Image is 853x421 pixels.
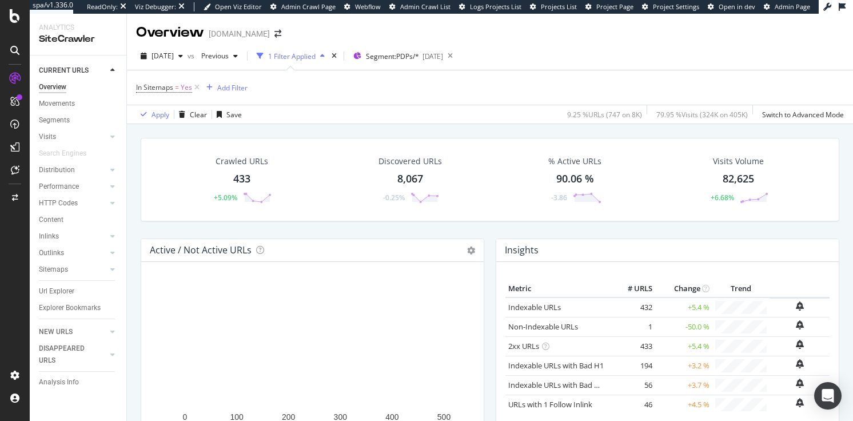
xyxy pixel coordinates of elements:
div: Overview [136,23,204,42]
td: +5.4 % [655,297,712,317]
span: Admin Crawl List [400,2,451,11]
span: Logs Projects List [470,2,521,11]
a: HTTP Codes [39,197,107,209]
a: Admin Crawl List [389,2,451,11]
i: Options [467,247,475,255]
a: CURRENT URLS [39,65,107,77]
div: DISAPPEARED URLS [39,343,97,367]
button: [DATE] [136,47,188,65]
div: Search Engines [39,148,86,160]
h4: Insights [505,243,539,258]
div: Segments [39,114,70,126]
th: Metric [505,280,609,297]
h4: Active / Not Active URLs [150,243,252,258]
div: bell-plus [796,320,804,329]
span: 2025 Aug. 10th [152,51,174,61]
div: 82,625 [723,172,754,186]
a: Performance [39,181,107,193]
div: Explorer Bookmarks [39,302,101,314]
div: bell-plus [796,340,804,349]
div: Content [39,214,63,226]
div: ReadOnly: [87,2,118,11]
div: 8,067 [397,172,423,186]
div: [DATE] [422,51,443,61]
span: Admin Crawl Page [281,2,336,11]
div: Apply [152,110,169,120]
div: Save [226,110,242,120]
span: Yes [181,80,192,96]
div: Distribution [39,164,75,176]
div: 79.95 % Visits ( 324K on 405K ) [656,110,748,120]
button: Segment:PDPs/*[DATE] [349,47,443,65]
div: Performance [39,181,79,193]
a: Project Settings [642,2,699,11]
a: Distribution [39,164,107,176]
div: Crawled URLs [216,156,268,167]
div: Sitemaps [39,264,68,276]
td: +3.2 % [655,356,712,375]
a: DISAPPEARED URLS [39,343,107,367]
td: 432 [609,297,655,317]
div: Switch to Advanced Mode [762,110,844,120]
span: In Sitemaps [136,82,173,92]
a: Open in dev [708,2,755,11]
div: Open Intercom Messenger [814,382,842,410]
div: Url Explorer [39,285,74,297]
div: bell-plus [796,379,804,388]
button: Add Filter [202,81,248,94]
a: Visits [39,131,107,143]
td: 56 [609,375,655,395]
div: % Active URLs [548,156,601,167]
div: -3.86 [551,193,567,202]
a: Admin Page [764,2,810,11]
button: Previous [197,47,242,65]
a: Sitemaps [39,264,107,276]
a: Analysis Info [39,376,118,388]
td: +5.4 % [655,336,712,356]
a: 2xx URLs [508,341,539,351]
div: Analytics [39,23,117,33]
div: arrow-right-arrow-left [274,30,281,38]
a: Inlinks [39,231,107,243]
div: 9.25 % URLs ( 747 on 8K ) [567,110,642,120]
div: Clear [190,110,207,120]
span: Previous [197,51,229,61]
a: URLs with 1 Follow Inlink [508,399,592,410]
div: [DOMAIN_NAME] [209,28,270,39]
a: Open Viz Editor [204,2,262,11]
a: Content [39,214,118,226]
span: Segment: PDPs/* [366,51,419,61]
div: -0.25% [383,193,405,202]
div: bell-plus [796,398,804,407]
div: bell-plus [796,301,804,311]
div: Visits [39,131,56,143]
a: Movements [39,98,118,110]
td: 46 [609,395,655,414]
a: Project Page [585,2,633,11]
div: Visits Volume [713,156,764,167]
a: Logs Projects List [459,2,521,11]
div: Viz Debugger: [135,2,176,11]
span: Admin Page [775,2,810,11]
a: Url Explorer [39,285,118,297]
td: -50.0 % [655,317,712,336]
div: SiteCrawler [39,33,117,46]
th: Trend [712,280,770,297]
div: Inlinks [39,231,59,243]
span: Open Viz Editor [215,2,262,11]
span: vs [188,51,197,61]
a: Overview [39,81,118,93]
div: 433 [233,172,250,186]
div: 90.06 % [556,172,594,186]
div: HTTP Codes [39,197,78,209]
div: times [329,50,339,62]
div: +5.09% [214,193,237,202]
td: 194 [609,356,655,375]
div: Outlinks [39,247,64,259]
button: Switch to Advanced Mode [758,105,844,124]
span: Open in dev [719,2,755,11]
td: +4.5 % [655,395,712,414]
div: bell-plus [796,359,804,368]
div: NEW URLS [39,326,73,338]
span: Project Settings [653,2,699,11]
